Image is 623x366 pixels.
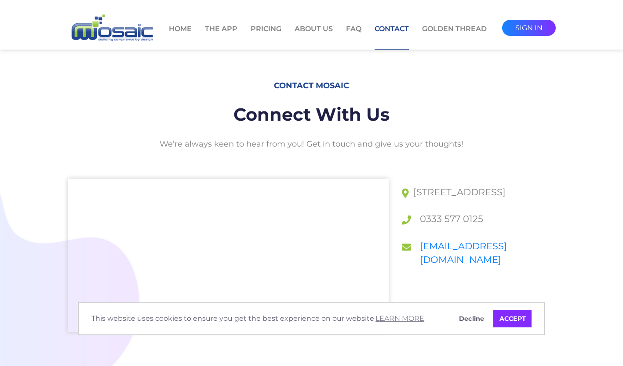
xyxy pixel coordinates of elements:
[375,24,409,50] a: Contact
[205,24,237,49] a: The App
[420,239,556,267] a: [EMAIL_ADDRESS][DOMAIN_NAME]
[402,205,483,233] p: 0333 577 0125
[453,310,490,328] a: deny cookies
[91,312,446,325] span: This website uses cookies to ensure you get the best experience on our website
[251,24,281,49] a: Pricing
[169,24,192,49] a: Home
[68,75,556,97] h6: contact mosaic
[422,24,487,49] a: Golden Thread
[78,302,545,336] div: cookieconsent
[68,97,556,132] h2: Connect With Us
[402,179,506,206] p: [STREET_ADDRESS]
[295,24,333,49] a: About Us
[68,13,156,43] img: logo
[68,132,556,157] p: We’re always keen to hear from you! Get in touch and give us your thoughts!
[346,24,361,49] a: FAQ
[374,312,426,325] a: learn more about cookies
[493,310,532,328] a: allow cookies
[502,20,556,36] a: sign in
[586,327,616,359] iframe: Chat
